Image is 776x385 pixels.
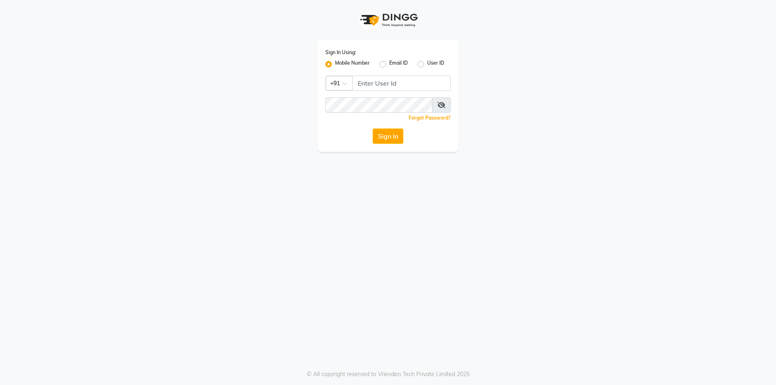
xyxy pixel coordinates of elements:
img: logo1.svg [356,8,420,32]
input: Username [325,97,432,113]
label: Sign In Using: [325,49,356,56]
a: Forgot Password? [409,115,451,121]
label: Mobile Number [335,59,370,69]
label: User ID [427,59,444,69]
button: Sign In [373,128,403,144]
input: Username [352,76,451,91]
label: Email ID [389,59,408,69]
